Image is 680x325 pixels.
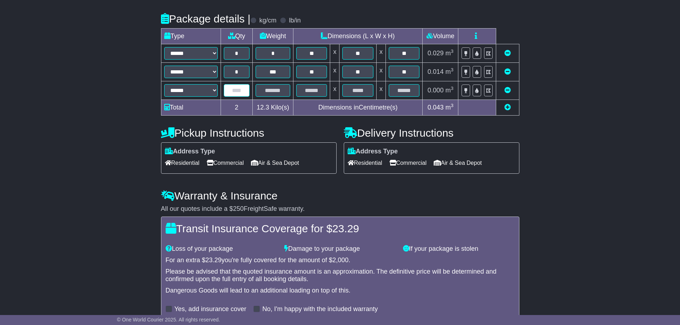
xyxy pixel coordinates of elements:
td: x [330,44,339,63]
td: x [330,81,339,100]
label: Yes, add insurance cover [175,305,246,313]
td: Qty [221,29,252,44]
div: All our quotes include a $ FreightSafe warranty. [161,205,519,213]
h4: Transit Insurance Coverage for $ [166,223,515,234]
div: Please be advised that the quoted insurance amount is an approximation. The definitive price will... [166,268,515,283]
td: Kilo(s) [252,100,293,116]
td: x [330,63,339,81]
td: Dimensions in Centimetre(s) [293,100,423,116]
h4: Package details | [161,13,251,25]
span: © One World Courier 2025. All rights reserved. [117,317,220,323]
span: m [445,68,454,75]
div: Dangerous Goods will lead to an additional loading on top of this. [166,287,515,295]
a: Add new item [504,104,511,111]
span: m [445,50,454,57]
span: m [445,104,454,111]
span: 0.029 [428,50,444,57]
sup: 3 [451,49,454,54]
td: Volume [423,29,458,44]
td: 2 [221,100,252,116]
h4: Warranty & Insurance [161,190,519,202]
label: Address Type [348,148,398,156]
a: Remove this item [504,87,511,94]
span: Commercial [389,157,427,168]
span: Residential [165,157,200,168]
td: Total [161,100,221,116]
span: 250 [233,205,244,212]
td: x [376,44,386,63]
span: 2,000 [332,257,348,264]
label: kg/cm [259,17,276,25]
span: 0.014 [428,68,444,75]
label: Address Type [165,148,215,156]
div: Loss of your package [162,245,281,253]
span: m [445,87,454,94]
span: Commercial [207,157,244,168]
sup: 3 [451,86,454,91]
label: lb/in [289,17,301,25]
td: Type [161,29,221,44]
span: 0.000 [428,87,444,94]
span: Residential [348,157,382,168]
td: x [376,63,386,81]
sup: 3 [451,103,454,108]
span: 23.29 [206,257,222,264]
sup: 3 [451,67,454,72]
span: Air & Sea Depot [434,157,482,168]
span: 12.3 [257,104,269,111]
td: Dimensions (L x W x H) [293,29,423,44]
label: No, I'm happy with the included warranty [262,305,378,313]
span: 0.043 [428,104,444,111]
div: For an extra $ you're fully covered for the amount of $ . [166,257,515,264]
h4: Pickup Instructions [161,127,337,139]
div: If your package is stolen [399,245,518,253]
h4: Delivery Instructions [344,127,519,139]
span: Air & Sea Depot [251,157,299,168]
a: Remove this item [504,68,511,75]
td: Weight [252,29,293,44]
div: Damage to your package [281,245,399,253]
a: Remove this item [504,50,511,57]
td: x [376,81,386,100]
span: 23.29 [332,223,359,234]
